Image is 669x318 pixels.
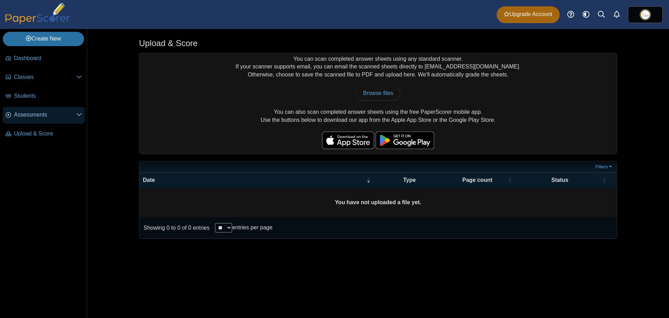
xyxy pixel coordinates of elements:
a: Classes [3,69,85,86]
span: Upload & Score [14,130,82,138]
span: Type [378,176,441,184]
span: Dashboard [14,54,82,62]
a: PaperScorer [3,19,72,25]
a: Upgrade Account [497,6,560,23]
span: Status [519,176,600,184]
label: entries per page [232,224,272,230]
img: ps.RAZFeFw2muWrSZVB [640,9,651,20]
a: ps.RAZFeFw2muWrSZVB [628,6,663,23]
a: Students [3,88,85,105]
span: Date [143,176,365,184]
a: Dashboard [3,50,85,67]
span: Upgrade Account [504,10,552,18]
span: Browse files [363,90,393,96]
a: Assessments [3,107,85,124]
span: Classes [14,73,76,81]
span: Page count [448,176,506,184]
a: Alerts [609,7,624,22]
h1: Upload & Score [139,37,198,49]
b: You have not uploaded a file yet. [335,199,421,205]
a: Create New [3,32,84,46]
img: PaperScorer [3,3,72,24]
img: apple-store-badge.svg [322,132,374,149]
span: Page count : Activate to sort [508,177,512,184]
a: Filters [594,163,615,170]
div: Showing 0 to 0 of 0 entries [139,217,209,238]
a: Upload & Score [3,126,85,142]
span: Students [14,92,82,100]
span: Assessments [14,111,76,119]
div: You can scan completed answer sheets using any standard scanner. If your scanner supports email, ... [139,53,617,154]
a: Browse files [356,86,400,100]
span: Nicholas Ebner [640,9,651,20]
span: Date : Activate to remove sorting [367,177,371,184]
span: Status : Activate to sort [602,177,606,184]
img: google-play-badge.png [376,132,434,149]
